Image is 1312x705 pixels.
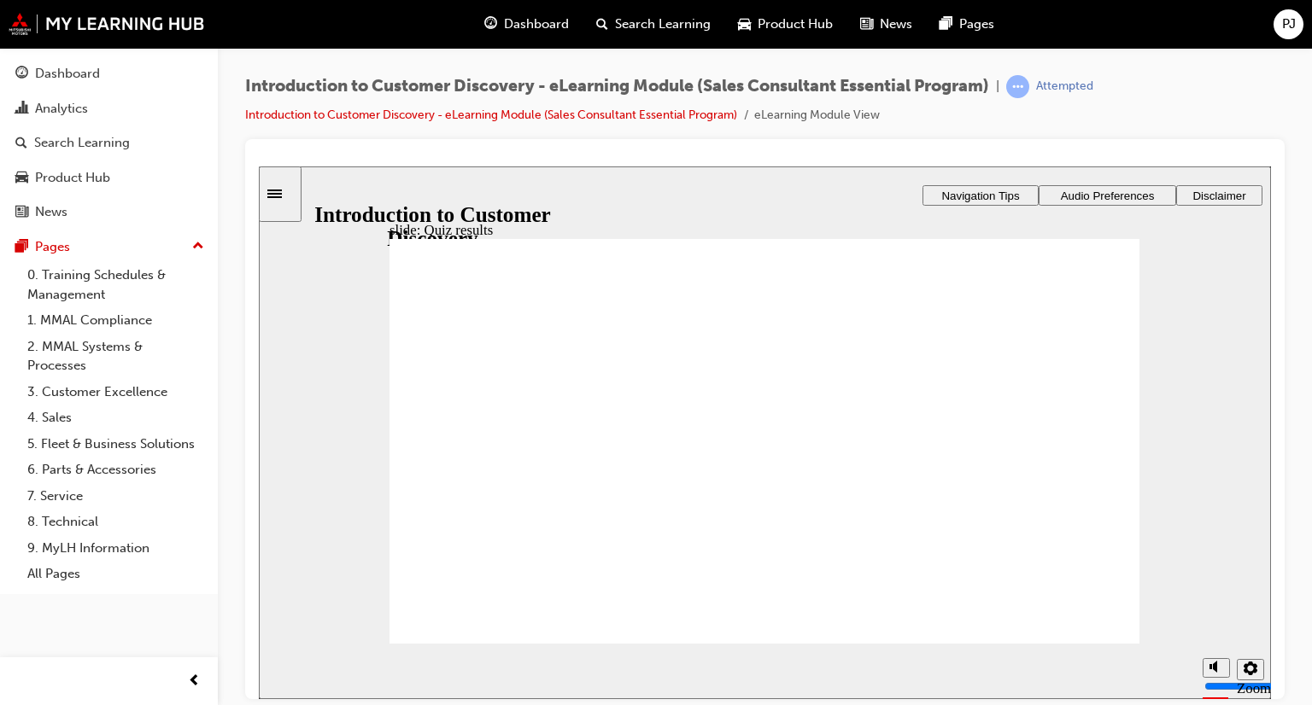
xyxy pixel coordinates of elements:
[1282,15,1296,34] span: PJ
[20,431,211,457] a: 5. Fleet & Business Solutions
[978,514,1012,564] label: Zoom to fit
[880,15,912,34] span: News
[20,379,211,405] a: 3. Customer Excellence
[1036,79,1093,95] div: Attempted
[926,7,1008,42] a: pages-iconPages
[35,202,67,222] div: News
[934,23,987,36] span: Disclaimer
[15,171,28,186] span: car-icon
[724,7,846,42] a: car-iconProduct Hub
[583,7,724,42] a: search-iconSearch Learning
[846,7,926,42] a: news-iconNews
[245,77,989,96] span: Introduction to Customer Discovery - eLearning Module (Sales Consultant Essential Program)
[996,77,999,96] span: |
[7,196,211,228] a: News
[471,7,583,42] a: guage-iconDashboard
[664,19,780,39] button: Navigation Tips
[682,23,760,36] span: Navigation Tips
[940,14,952,35] span: pages-icon
[944,492,971,511] button: Mute (Ctrl+Alt+M)
[15,205,28,220] span: news-icon
[754,106,880,125] li: eLearning Module View
[35,64,100,84] div: Dashboard
[20,509,211,535] a: 8. Technical
[7,231,211,263] button: Pages
[7,58,211,90] a: Dashboard
[35,99,88,119] div: Analytics
[20,334,211,379] a: 2. MMAL Systems & Processes
[20,561,211,587] a: All Pages
[504,15,569,34] span: Dashboard
[1006,75,1029,98] span: learningRecordVerb_ATTEMPT-icon
[15,67,28,82] span: guage-icon
[20,405,211,431] a: 4. Sales
[596,14,608,35] span: search-icon
[188,671,201,692] span: prev-icon
[978,492,1005,514] button: Settings
[484,14,497,35] span: guage-icon
[959,15,994,34] span: Pages
[15,136,27,151] span: search-icon
[758,15,833,34] span: Product Hub
[34,133,130,153] div: Search Learning
[7,93,211,125] a: Analytics
[917,19,1004,39] button: Disclaimer
[35,168,110,188] div: Product Hub
[20,262,211,307] a: 0. Training Schedules & Management
[15,102,28,117] span: chart-icon
[615,15,711,34] span: Search Learning
[860,14,873,35] span: news-icon
[20,307,211,334] a: 1. MMAL Compliance
[802,23,896,36] span: Audio Preferences
[9,13,205,35] img: mmal
[20,535,211,562] a: 9. MyLH Information
[7,55,211,231] button: DashboardAnalyticsSearch LearningProduct HubNews
[192,236,204,258] span: up-icon
[935,477,1004,533] div: misc controls
[15,240,28,255] span: pages-icon
[780,19,917,39] button: Audio Preferences
[245,108,737,122] a: Introduction to Customer Discovery - eLearning Module (Sales Consultant Essential Program)
[7,162,211,194] a: Product Hub
[35,237,70,257] div: Pages
[738,14,751,35] span: car-icon
[7,127,211,159] a: Search Learning
[20,457,211,483] a: 6. Parts & Accessories
[946,513,1056,527] input: volume
[20,483,211,510] a: 7. Service
[1274,9,1303,39] button: PJ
